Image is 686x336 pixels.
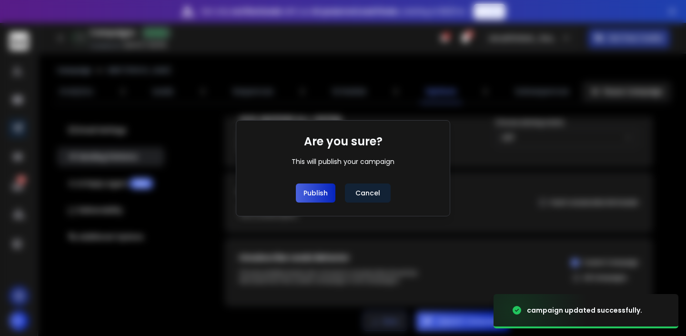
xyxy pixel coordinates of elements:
[345,183,391,203] button: Cancel
[527,305,642,315] div: campaign updated successfully.
[296,183,335,203] button: Publish
[292,157,394,166] div: This will publish your campaign
[304,134,383,149] h1: Are you sure?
